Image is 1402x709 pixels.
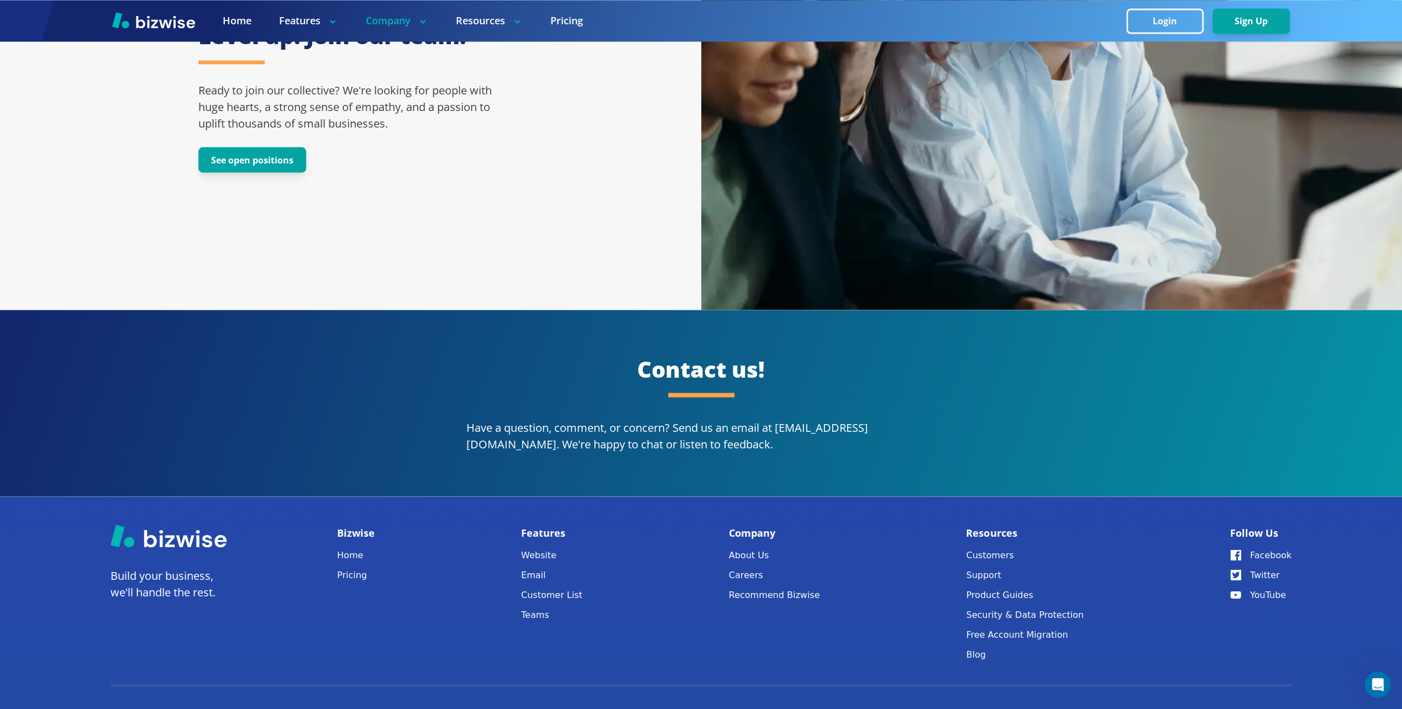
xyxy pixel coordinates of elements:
a: Teams [521,607,582,622]
a: Twitter [1230,567,1291,583]
iframe: Intercom live chat [1364,671,1391,698]
a: Product Guides [966,587,1084,602]
button: See open positions [198,147,306,172]
a: Free Account Migration [966,627,1084,642]
p: Bizwise [337,524,375,541]
p: Build your business, we'll handle the rest. [111,567,227,600]
a: About Us [729,547,820,563]
button: Sign Up [1212,8,1290,34]
p: Have a question, comment, or concern? Send us an email at [EMAIL_ADDRESS][DOMAIN_NAME]. We're hap... [466,419,936,452]
a: Pricing [337,567,375,583]
a: Sign Up [1212,16,1290,27]
img: Bizwise Logo [112,12,195,28]
a: Security & Data Protection [966,607,1084,622]
img: YouTube Icon [1230,591,1241,599]
p: Resources [456,14,523,28]
img: Twitter Icon [1230,569,1241,580]
a: Careers [729,567,820,583]
p: Features [521,524,582,541]
a: Blog [966,647,1084,662]
p: Company [729,524,820,541]
h2: Contact us! [56,354,1346,384]
button: Login [1126,8,1204,34]
p: Company [366,14,428,28]
a: Home [337,547,375,563]
a: Customers [966,547,1084,563]
p: Follow Us [1230,524,1291,541]
a: Login [1126,16,1212,27]
p: Resources [966,524,1084,541]
p: Ready to join our collective? We're looking for people with huge hearts, a strong sense of empath... [198,82,502,131]
a: Customer List [521,587,582,602]
p: Features [279,14,338,28]
img: Bizwise Logo [111,524,227,547]
img: Facebook Icon [1230,549,1241,560]
a: Facebook [1230,547,1291,563]
a: Pricing [550,14,583,28]
a: Recommend Bizwise [729,587,820,602]
a: Email [521,567,582,583]
a: See open positions [198,155,306,165]
a: YouTube [1230,587,1291,602]
a: Website [521,547,582,563]
button: Support [966,567,1084,583]
a: Home [223,14,251,28]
